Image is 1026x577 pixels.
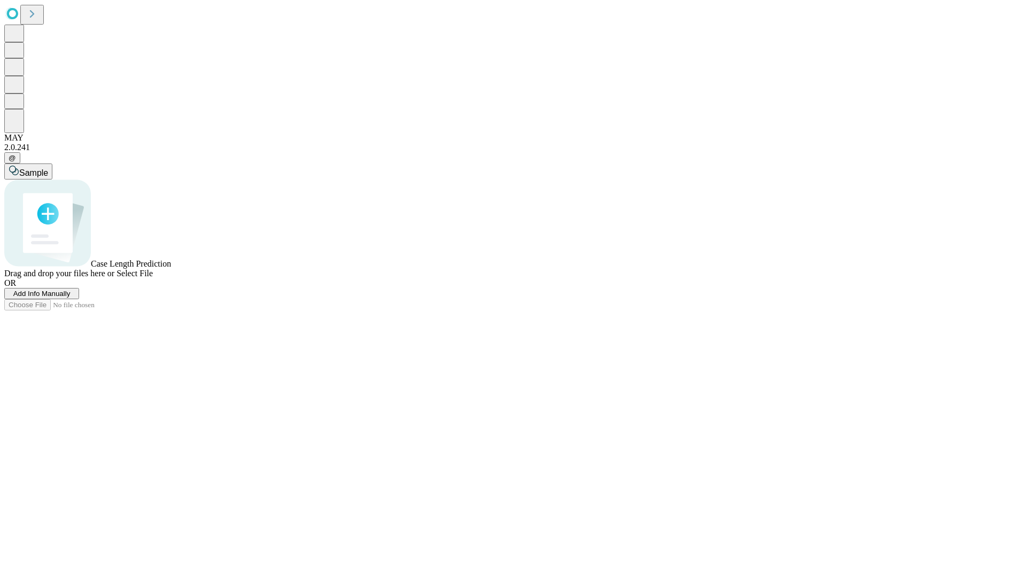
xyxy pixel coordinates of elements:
span: @ [9,154,16,162]
span: Case Length Prediction [91,259,171,268]
button: @ [4,152,20,163]
span: Add Info Manually [13,290,71,298]
div: MAY [4,133,1022,143]
div: 2.0.241 [4,143,1022,152]
span: OR [4,278,16,287]
span: Sample [19,168,48,177]
button: Add Info Manually [4,288,79,299]
span: Select File [116,269,153,278]
button: Sample [4,163,52,180]
span: Drag and drop your files here or [4,269,114,278]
